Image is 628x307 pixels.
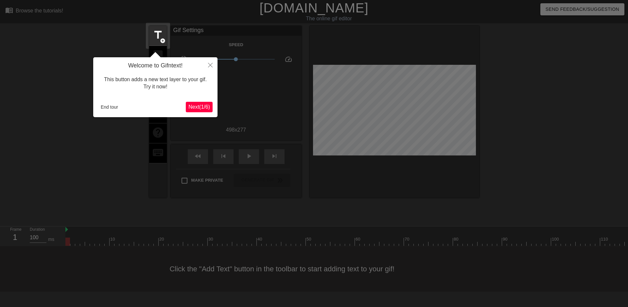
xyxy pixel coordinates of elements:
[188,104,210,110] span: Next ( 1 / 6 )
[98,62,213,69] h4: Welcome to Gifntext!
[186,102,213,112] button: Next
[98,69,213,97] div: This button adds a new text layer to your gif. Try it now!
[98,102,121,112] button: End tour
[203,57,218,72] button: Close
